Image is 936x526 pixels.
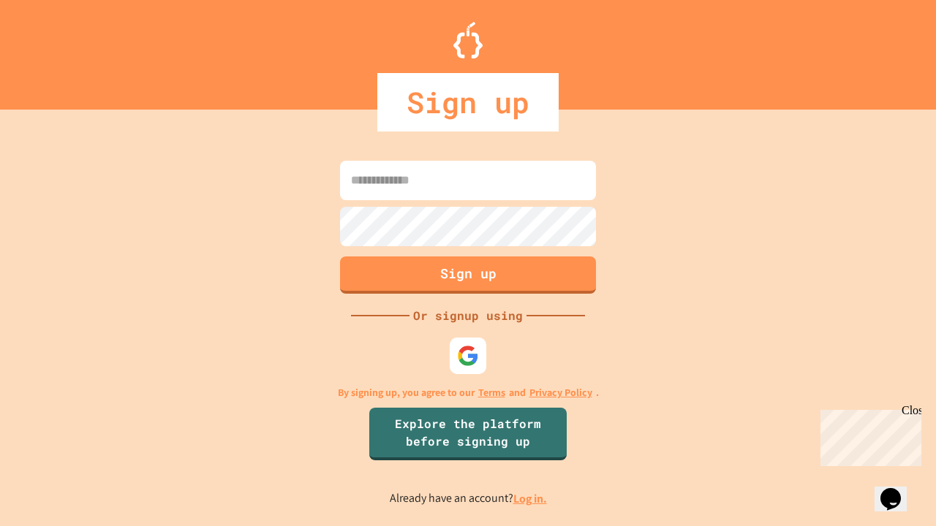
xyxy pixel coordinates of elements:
[377,73,559,131] div: Sign up
[390,489,547,508] p: Already have an account?
[457,345,479,367] img: google-icon.svg
[369,408,567,460] a: Explore the platform before signing up
[6,6,101,93] div: Chat with us now!Close
[513,491,547,506] a: Log in.
[815,404,921,466] iframe: chat widget
[338,385,599,400] p: By signing up, you agree to our and .
[875,468,921,511] iframe: chat widget
[478,385,505,400] a: Terms
[453,22,483,58] img: Logo.svg
[529,385,592,400] a: Privacy Policy
[409,307,526,324] div: Or signup using
[340,256,596,294] button: Sign up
